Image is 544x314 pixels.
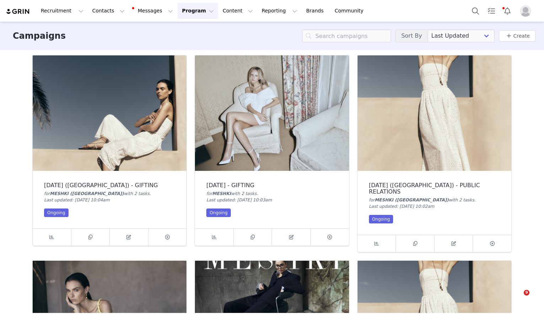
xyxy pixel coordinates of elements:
[509,290,526,307] iframe: Intercom live chat
[472,197,474,202] span: s
[369,197,500,203] div: for with 2 task .
[129,3,177,19] button: Messages
[206,190,337,197] div: for with 2 task .
[206,197,337,203] div: Last updated: [DATE] 10:03am
[13,29,66,42] h3: Campaigns
[44,209,69,217] div: Ongoing
[331,3,371,19] a: Community
[44,197,175,203] div: Last updated: [DATE] 10:04am
[212,191,231,196] span: MESHKI
[88,3,129,19] button: Contacts
[50,191,124,196] span: MESHKI ([GEOGRAPHIC_DATA])
[302,3,330,19] a: Brands
[147,191,149,196] span: s
[44,190,175,197] div: for with 2 task .
[257,3,301,19] button: Reporting
[195,55,349,171] img: SEPTEMBER 25 - GIFTING
[6,8,31,15] img: grin logo
[520,5,531,17] img: placeholder-profile.jpg
[369,215,393,223] div: Ongoing
[178,3,218,19] button: Program
[254,191,256,196] span: s
[500,3,515,19] button: Notifications
[44,182,175,189] div: [DATE] ([GEOGRAPHIC_DATA]) - GIFTING
[505,32,530,40] a: Create
[358,55,511,171] img: SEPTEMBER 25 (USA) - PUBLIC RELATIONS
[33,55,186,171] img: SEPTEMBER 25 (USA) - GIFTING
[218,3,257,19] button: Content
[369,182,500,195] div: [DATE] ([GEOGRAPHIC_DATA]) - PUBLIC RELATIONS
[302,29,391,42] input: Search campaigns
[206,209,231,217] div: Ongoing
[369,203,500,210] div: Last updated: [DATE] 10:02am
[499,30,535,42] button: Create
[37,3,88,19] button: Recruitment
[468,3,483,19] button: Search
[524,290,529,296] span: 9
[484,3,499,19] a: Tasks
[375,197,448,202] span: MESHKI ([GEOGRAPHIC_DATA])
[206,182,337,189] div: [DATE] - GIFTING
[516,5,538,17] button: Profile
